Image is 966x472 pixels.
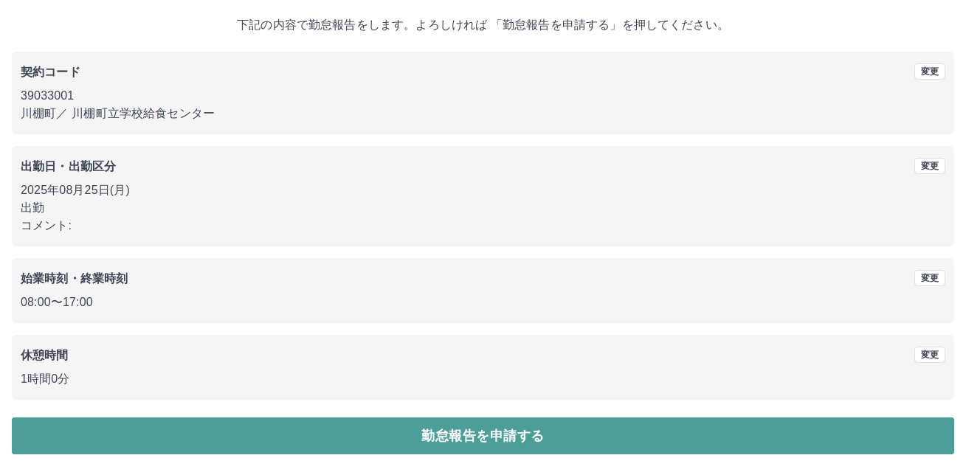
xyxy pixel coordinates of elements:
p: 川棚町 ／ 川棚町立学校給食センター [21,105,945,122]
button: 変更 [914,347,945,363]
p: 08:00 〜 17:00 [21,294,945,311]
button: 変更 [914,270,945,286]
button: 変更 [914,158,945,174]
p: 1時間0分 [21,370,945,388]
b: 休憩時間 [21,349,69,361]
button: 勤怠報告を申請する [12,417,954,454]
p: 下記の内容で勤怠報告をします。よろしければ 「勤怠報告を申請する」を押してください。 [12,16,954,34]
button: 変更 [914,63,945,80]
p: 2025年08月25日(月) [21,181,945,199]
b: 契約コード [21,66,80,78]
p: 出勤 [21,199,945,217]
p: コメント: [21,217,945,235]
b: 出勤日・出勤区分 [21,160,116,173]
b: 始業時刻・終業時刻 [21,272,128,285]
p: 39033001 [21,87,945,105]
